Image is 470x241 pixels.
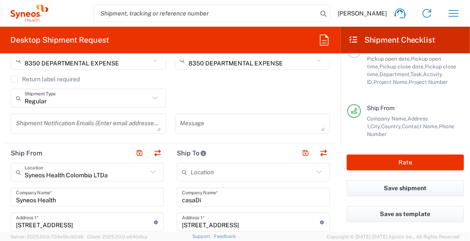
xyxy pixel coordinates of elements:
span: Pickup open date, [367,56,411,62]
button: Save as template [347,206,464,222]
span: Department, [379,71,410,77]
span: Company Name, [367,115,407,122]
span: Server: 2025.20.0-734e5bc92d9 [10,234,83,239]
button: Rate [347,154,464,170]
label: Return label required [11,76,80,83]
a: Feedback [214,234,236,239]
input: Shipment, tracking or reference number [94,5,317,22]
span: Copyright © [DATE]-[DATE] Agistix Inc., All Rights Reserved [327,233,460,241]
h2: Shipment Checklist [348,35,436,45]
span: Project Number [409,79,448,85]
span: Country, [381,123,402,130]
span: Project Name, [373,79,409,85]
span: Pickup close date, [379,63,425,70]
button: Save shipment [347,180,464,196]
span: City, [370,123,381,130]
span: Contact Name, [402,123,439,130]
span: Client: 2025.20.0-e640dba [87,234,147,239]
span: [PERSON_NAME] [338,9,387,17]
span: Task, [410,71,423,77]
h2: Desktop Shipment Request [10,35,109,45]
span: Ship From [367,105,395,111]
h2: Ship From [11,149,42,158]
a: Support [192,234,214,239]
h2: Ship To [177,149,207,158]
